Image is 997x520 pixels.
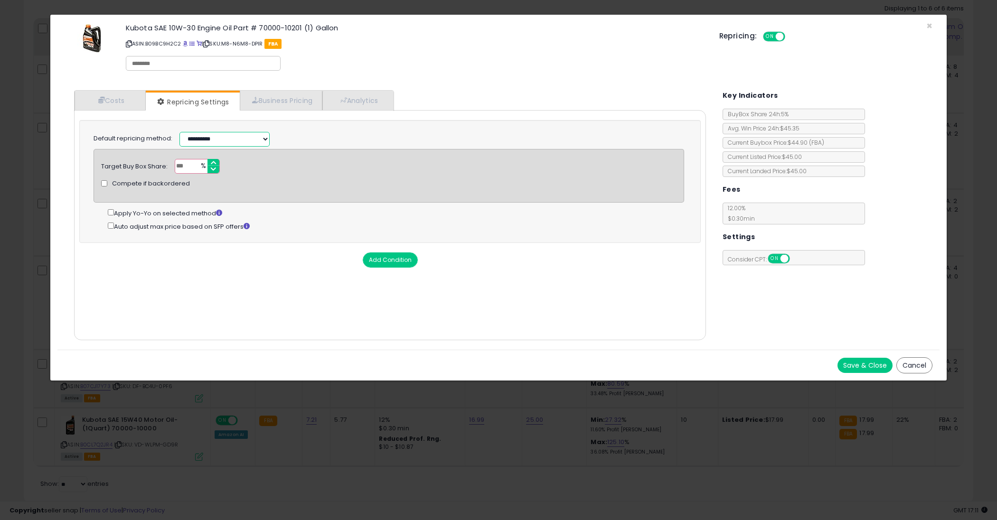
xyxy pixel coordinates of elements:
span: $0.30 min [723,214,755,223]
a: All offer listings [189,40,195,47]
a: Your listing only [197,40,202,47]
a: Costs [75,91,146,110]
button: Add Condition [363,252,418,268]
span: × [926,19,932,33]
div: Target Buy Box Share: [101,159,168,171]
h3: Kubota SAE 10W-30 Engine Oil Part # 70000-10201 (1) Gallon [126,24,705,31]
span: Consider CPT: [723,255,802,263]
span: $44.90 [788,139,824,147]
div: Apply Yo-Yo on selected method [108,207,684,218]
h5: Fees [723,184,741,195]
span: Current Listed Price: $45.00 [723,153,802,161]
span: OFF [788,255,803,263]
span: Compete if backordered [112,179,190,188]
h5: Settings [723,231,755,243]
span: Current Buybox Price: [723,139,824,147]
span: % [195,159,210,174]
span: BuyBox Share 24h: 5% [723,110,789,118]
span: FBA [264,39,282,49]
div: Auto adjust max price based on SFP offers [108,221,684,231]
a: Repricing Settings [146,93,239,111]
p: ASIN: B09BC9H2C2 | SKU: M8-N6M8-DPIR [126,36,705,51]
h5: Repricing: [719,32,757,40]
a: BuyBox page [183,40,188,47]
button: Save & Close [837,358,893,373]
span: ( FBA ) [809,139,824,147]
span: OFF [783,33,799,41]
a: Analytics [322,91,393,110]
span: ON [769,255,781,263]
a: Business Pricing [240,91,323,110]
h5: Key Indicators [723,90,778,102]
img: 41tHfAub6xL._SL60_.jpg [77,24,106,53]
label: Default repricing method: [94,134,172,143]
span: Current Landed Price: $45.00 [723,167,807,175]
span: ON [764,33,776,41]
span: 12.00 % [723,204,755,223]
button: Cancel [896,357,932,373]
span: Avg. Win Price 24h: $45.35 [723,124,799,132]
